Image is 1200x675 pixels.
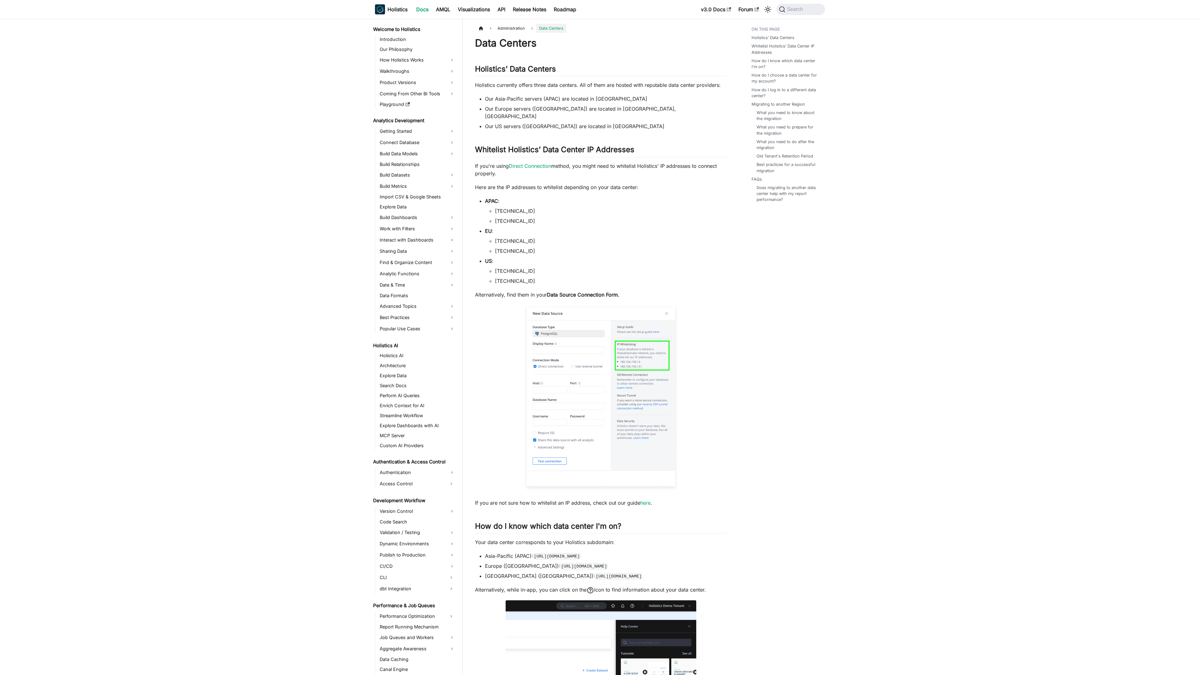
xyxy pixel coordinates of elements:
button: Expand sidebar category 'Performance Optimization' [446,611,457,621]
li: [TECHNICAL_ID] [495,267,727,275]
a: CLI [378,572,446,582]
a: Our Philosophy [378,45,457,54]
a: Release Notes [509,4,550,14]
a: Access Control [378,479,446,489]
a: Coming From Other BI Tools [378,89,457,99]
code: [URL][DOMAIN_NAME] [595,573,642,579]
a: Holistics AI [378,351,457,360]
a: Streamline Workflow [378,411,457,420]
a: Work with Filters [378,224,457,234]
a: Popular Use Cases [378,324,457,334]
nav: Breadcrumbs [475,24,727,33]
a: Explore Data [378,202,457,211]
a: Direct Connection [509,163,551,169]
a: Version Control [378,506,457,516]
h1: Data Centers [475,37,727,49]
a: Home page [475,24,487,33]
a: Explore Data [378,371,457,380]
a: Performance Optimization [378,611,446,621]
a: HolisticsHolisticsHolistics [375,4,407,14]
img: data-center-4.png [523,305,679,492]
span: Search [785,7,807,12]
a: dbt Integration [378,584,446,594]
a: Custom AI Providers [378,441,457,450]
p: Alternatively, find them in your [475,291,727,298]
strong: US [485,258,492,264]
p: Your data center corresponds to your Holistics subdomain: [475,538,727,546]
button: Search (Command+K) [777,4,825,15]
a: Walkthroughs [378,66,457,76]
li: : [485,197,727,225]
a: Does migrating to another data center help with my report performance? [757,185,819,203]
a: What you need to do after the migration [757,139,819,151]
a: How Holistics Works [378,55,457,65]
a: Product Versions [378,77,457,87]
li: [TECHNICAL_ID] [495,277,727,285]
li: Our Asia-Pacific servers (APAC) are located in [GEOGRAPHIC_DATA] [485,95,727,102]
button: Expand sidebar category 'dbt Integration' [446,584,457,594]
a: Interact with Dashboards [378,235,457,245]
a: Find & Organize Content [378,257,457,267]
a: Playground [378,100,457,109]
a: How do I know which data center I'm on? [752,58,821,70]
span: Data Centers [536,24,567,33]
a: How do I log in to a different data center? [752,87,821,99]
a: Visualizations [454,4,494,14]
a: Build Relationships [378,160,457,169]
a: Perform AI Queries [378,391,457,400]
strong: Data Source Connection Form. [547,292,619,298]
a: Data Formats [378,291,457,300]
a: Performance & Job Queues [371,601,457,610]
a: What you need to know about the migration [757,110,819,122]
b: Holistics [387,6,407,13]
a: Advanced Topics [378,301,457,311]
p: Holistics currently offers three data centers. All of them are hosted with reputable data center ... [475,81,727,89]
a: How do I choose a data center for my account? [752,72,821,84]
a: Aggregate Awareness [378,644,457,654]
a: Docs [412,4,432,14]
a: here [640,500,651,506]
a: Introduction [378,35,457,44]
a: Search Docs [378,381,457,390]
a: Data Caching [378,655,457,664]
a: Authentication [378,467,457,477]
a: v3.0 Docs [697,4,735,14]
a: Dynamic Environments [378,539,457,549]
a: Connect Database [378,137,457,147]
a: Canal Engine [378,665,457,674]
nav: Docs sidebar [369,19,462,675]
a: Holistics’ Data Centers [752,35,794,41]
a: Holistics AI [371,341,457,350]
a: Import CSV & Google Sheets [378,192,457,201]
li: : [485,227,727,255]
a: Validation / Testing [378,527,457,537]
li: [TECHNICAL_ID] [495,207,727,215]
img: Holistics [375,4,385,14]
li: Asia-Pacific (APAC): [485,552,727,560]
a: Publish to Production [378,550,457,560]
a: Welcome to Holistics [371,25,457,34]
li: Our Europe servers ([GEOGRAPHIC_DATA]) are located in [GEOGRAPHIC_DATA], [GEOGRAPHIC_DATA] [485,105,727,120]
a: Development Workflow [371,496,457,505]
a: Sharing Data [378,246,457,256]
span: help_outline [587,587,594,594]
p: If you're using method, you might need to whitelist Holistics' IP addresses to connect properly. [475,162,727,177]
li: Our US servers ([GEOGRAPHIC_DATA]) are located in [GEOGRAPHIC_DATA] [485,122,727,130]
button: Expand sidebar category 'CLI' [446,572,457,582]
a: Best practices for a successful migration [757,162,819,173]
code: [URL][DOMAIN_NAME] [560,563,608,569]
a: AMQL [432,4,454,14]
h2: Whitelist Holistics’ Data Center IP Addresses [475,145,727,157]
code: [URL][DOMAIN_NAME] [533,553,581,559]
a: Roadmap [550,4,580,14]
a: Analytics Development [371,116,457,125]
strong: APAC [485,198,498,204]
a: FAQs [752,176,762,182]
p: Alternatively, while in-app, you can click on the icon to find information about your data center. [475,586,727,594]
h2: How do I know which data center I'm on? [475,522,727,533]
li: Europe ([GEOGRAPHIC_DATA]): [485,562,727,570]
a: Explore Dashboards with AI [378,421,457,430]
li: [TECHNICAL_ID] [495,217,727,225]
a: Date & Time [378,280,457,290]
button: Expand sidebar category 'Access Control' [446,479,457,489]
